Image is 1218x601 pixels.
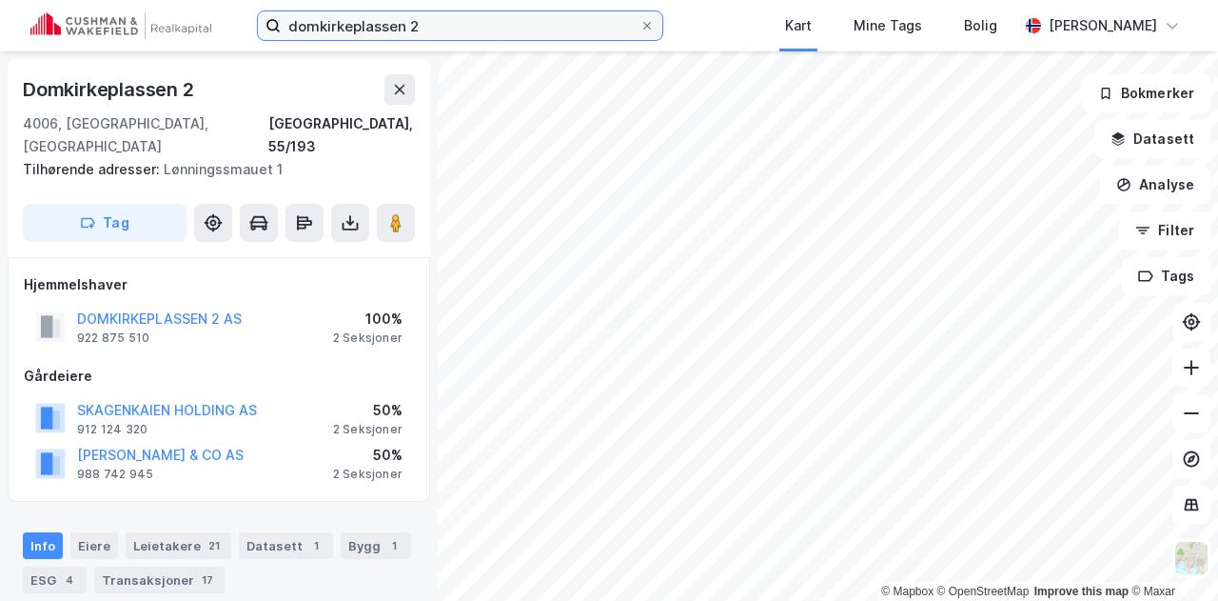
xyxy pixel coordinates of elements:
[23,158,400,181] div: Lønningssmauet 1
[1119,211,1210,250] button: Filter
[239,532,333,559] div: Datasett
[23,112,268,158] div: 4006, [GEOGRAPHIC_DATA], [GEOGRAPHIC_DATA]
[1122,257,1210,295] button: Tags
[1100,166,1210,204] button: Analyse
[341,532,411,559] div: Bygg
[198,571,217,590] div: 17
[1034,585,1129,598] a: Improve this map
[333,331,403,346] div: 2 Seksjoner
[1082,74,1210,112] button: Bokmerker
[881,585,933,598] a: Mapbox
[70,532,118,559] div: Eiere
[964,14,997,37] div: Bolig
[23,74,198,105] div: Domkirkeplassen 2
[23,161,164,177] span: Tilhørende adresser:
[205,536,224,555] div: 21
[333,308,403,331] div: 100%
[1123,510,1218,601] iframe: Chat Widget
[24,273,414,296] div: Hjemmelshaver
[77,331,149,346] div: 922 875 510
[77,467,153,482] div: 988 742 945
[333,444,403,467] div: 50%
[785,14,812,37] div: Kart
[333,467,403,482] div: 2 Seksjoner
[60,571,79,590] div: 4
[23,204,187,242] button: Tag
[1049,14,1157,37] div: [PERSON_NAME]
[854,14,922,37] div: Mine Tags
[23,532,63,559] div: Info
[268,112,415,158] div: [GEOGRAPHIC_DATA], 55/193
[306,536,325,555] div: 1
[1123,510,1218,601] div: Kontrollprogram for chat
[937,585,1030,598] a: OpenStreetMap
[24,365,414,388] div: Gårdeiere
[1094,120,1210,158] button: Datasett
[30,12,211,39] img: cushman-wakefield-realkapital-logo.202ea83816669bd177139c58696a8fa1.svg
[23,567,87,593] div: ESG
[281,11,639,40] input: Søk på adresse, matrikkel, gårdeiere, leietakere eller personer
[333,399,403,422] div: 50%
[384,536,403,555] div: 1
[333,422,403,437] div: 2 Seksjoner
[126,532,231,559] div: Leietakere
[94,567,225,593] div: Transaksjoner
[77,422,147,437] div: 912 124 320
